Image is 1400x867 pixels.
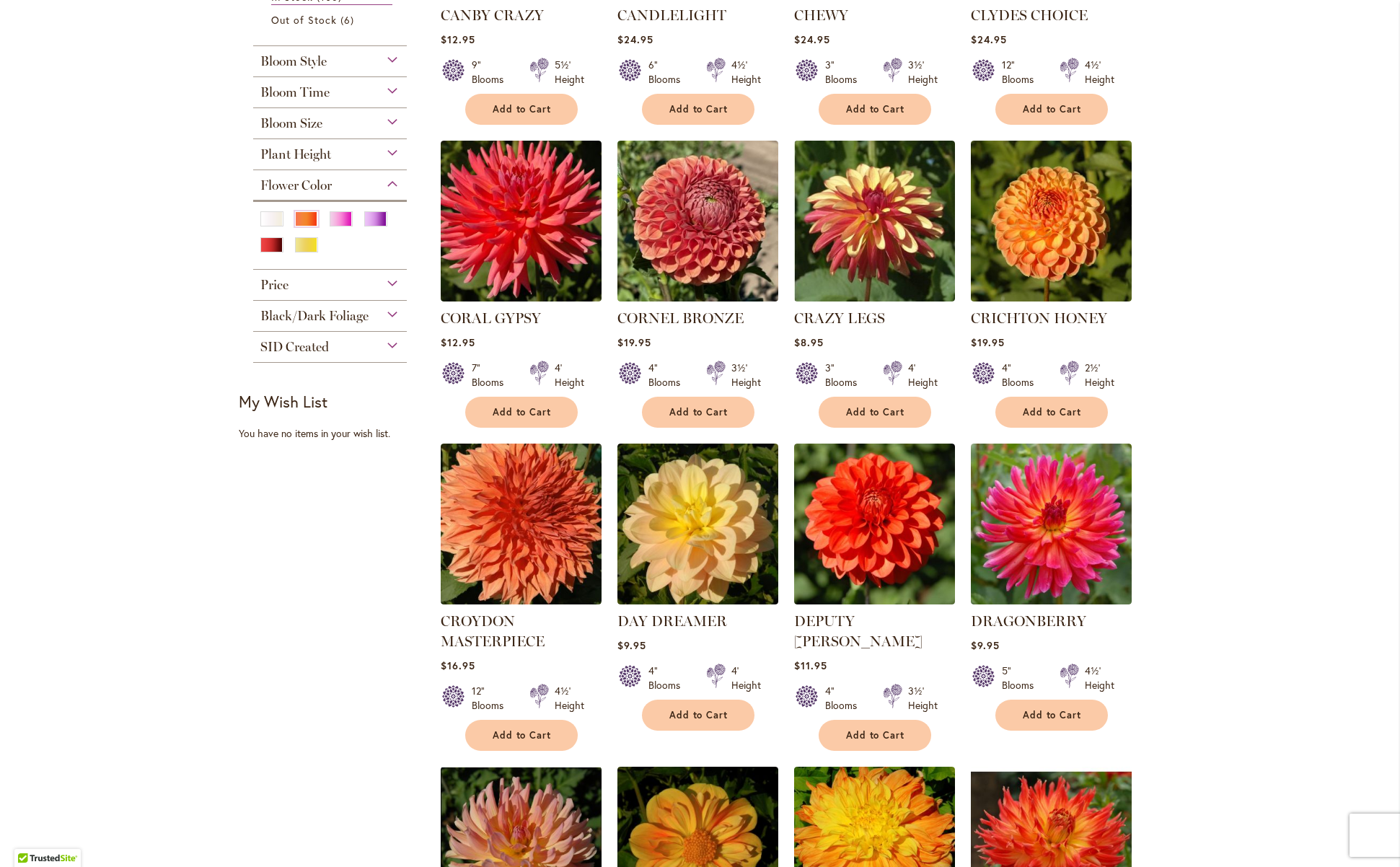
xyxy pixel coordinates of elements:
button: Add to Cart [642,700,754,731]
div: 4' Height [731,664,761,692]
img: DEPUTY BOB [794,444,955,604]
div: 6" Blooms [648,58,689,87]
img: CRICHTON HONEY [971,141,1132,302]
a: CORAL GYPSY [441,291,602,304]
a: DAY DREAMER [617,612,727,630]
button: Add to Cart [819,720,931,751]
div: You have no items in your wish list. [239,426,431,441]
span: $24.95 [971,32,1007,46]
button: Add to Cart [465,720,578,751]
span: Add to Cart [493,103,552,115]
a: CLYDES CHOICE [971,6,1088,24]
div: 9" Blooms [472,58,512,87]
a: DAY DREAMER [617,594,778,607]
div: 3½' Height [731,361,761,390]
button: Add to Cart [819,397,931,428]
span: $19.95 [617,335,651,349]
div: 12" Blooms [1002,58,1042,87]
a: CROYDON MASTERPIECE [441,594,602,607]
span: Add to Cart [669,103,728,115]
div: 4" Blooms [825,684,866,713]
div: 4½' Height [555,684,584,713]
button: Add to Cart [995,94,1108,125]
span: Add to Cart [493,406,552,418]
button: Add to Cart [465,397,578,428]
a: CRAZY LEGS [794,291,955,304]
span: Bloom Style [260,53,327,69]
img: CORAL GYPSY [441,141,602,302]
span: Bloom Size [260,115,322,131]
a: CANDLELIGHT [617,6,726,24]
div: 5" Blooms [1002,664,1042,692]
button: Add to Cart [642,94,754,125]
div: 3½' Height [908,58,938,87]
span: Add to Cart [1023,103,1082,115]
div: 3½' Height [908,684,938,713]
a: CHEWY [794,6,848,24]
span: Bloom Time [260,84,330,100]
span: 6 [340,12,358,27]
span: $12.95 [441,32,475,46]
div: 4" Blooms [648,664,689,692]
button: Add to Cart [642,397,754,428]
span: Black/Dark Foliage [260,308,369,324]
a: CRAZY LEGS [794,309,885,327]
a: Out of Stock 6 [271,12,393,27]
span: $12.95 [441,335,475,349]
img: CORNEL BRONZE [617,141,778,302]
span: $19.95 [971,335,1005,349]
div: 7" Blooms [472,361,512,390]
button: Add to Cart [995,397,1108,428]
div: 4" Blooms [1002,361,1042,390]
span: $11.95 [794,659,827,672]
div: 4' Height [555,361,584,390]
span: $9.95 [971,638,1000,652]
a: DRAGONBERRY [971,594,1132,607]
a: DEPUTY BOB [794,594,955,607]
div: 4½' Height [731,58,761,87]
span: Add to Cart [1023,406,1082,418]
a: CRICHTON HONEY [971,309,1107,327]
span: $8.95 [794,335,824,349]
img: CROYDON MASTERPIECE [441,444,602,604]
div: 4½' Height [1085,664,1114,692]
a: CRICHTON HONEY [971,291,1132,304]
span: Price [260,277,289,293]
span: Add to Cart [846,103,905,115]
a: CROYDON MASTERPIECE [441,612,545,650]
span: Flower Color [260,177,332,193]
span: $9.95 [617,638,646,652]
div: 4' Height [908,361,938,390]
div: 12" Blooms [472,684,512,713]
a: DEPUTY [PERSON_NAME] [794,612,923,650]
a: CORNEL BRONZE [617,291,778,304]
a: CORNEL BRONZE [617,309,744,327]
span: Add to Cart [669,406,728,418]
iframe: Launch Accessibility Center [11,816,51,856]
span: Add to Cart [493,729,552,741]
span: Add to Cart [846,729,905,741]
span: SID Created [260,339,329,355]
button: Add to Cart [995,700,1108,731]
span: Add to Cart [669,709,728,721]
div: 4½' Height [1085,58,1114,87]
strong: My Wish List [239,391,327,412]
img: DRAGONBERRY [971,444,1132,604]
button: Add to Cart [819,94,931,125]
span: Add to Cart [1023,709,1082,721]
div: 5½' Height [555,58,584,87]
span: $24.95 [617,32,653,46]
div: 2½' Height [1085,361,1114,390]
span: $24.95 [794,32,830,46]
div: 3" Blooms [825,58,866,87]
span: Plant Height [260,146,331,162]
a: DRAGONBERRY [971,612,1086,630]
div: 4" Blooms [648,361,689,390]
span: Out of Stock [271,13,338,27]
img: CRAZY LEGS [794,141,955,302]
a: CANBY CRAZY [441,6,544,24]
button: Add to Cart [465,94,578,125]
span: $16.95 [441,659,475,672]
div: 3" Blooms [825,361,866,390]
span: Add to Cart [846,406,905,418]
